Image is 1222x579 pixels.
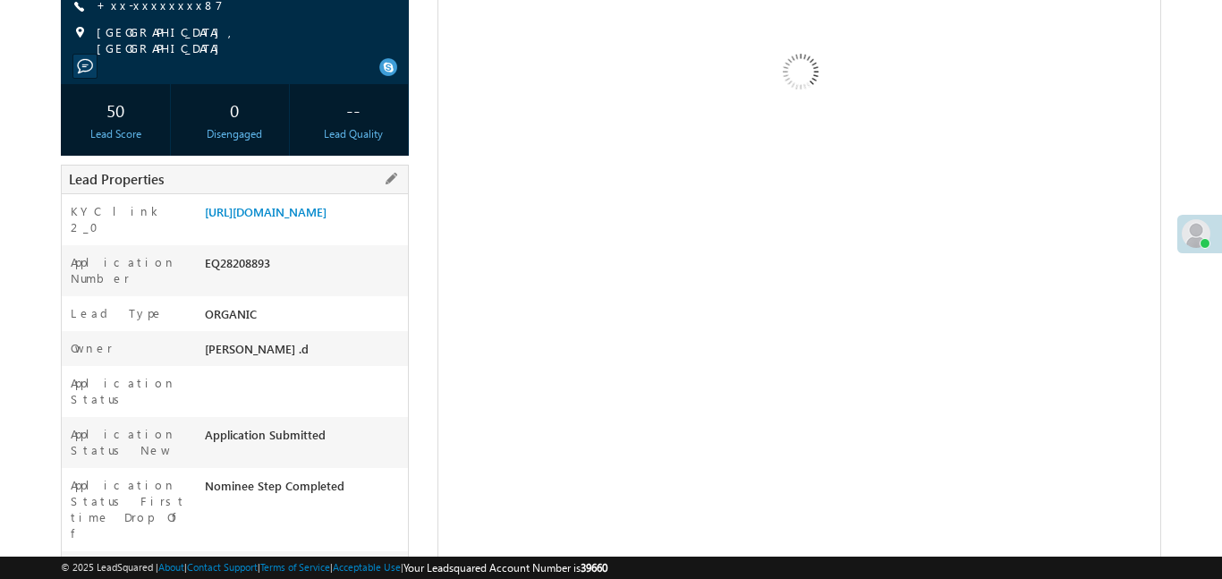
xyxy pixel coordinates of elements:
[69,170,164,188] span: Lead Properties
[200,305,408,330] div: ORGANIC
[71,305,164,321] label: Lead Type
[581,561,607,575] span: 39660
[205,204,327,219] a: [URL][DOMAIN_NAME]
[333,561,401,573] a: Acceptable Use
[303,126,403,142] div: Lead Quality
[260,561,330,573] a: Terms of Service
[200,254,408,279] div: EQ28208893
[158,561,184,573] a: About
[184,126,284,142] div: Disengaged
[71,477,187,541] label: Application Status First time Drop Off
[65,93,165,126] div: 50
[403,561,607,575] span: Your Leadsquared Account Number is
[200,477,408,502] div: Nominee Step Completed
[71,254,187,286] label: Application Number
[71,426,187,458] label: Application Status New
[200,426,408,451] div: Application Submitted
[71,340,113,356] label: Owner
[184,93,284,126] div: 0
[187,561,258,573] a: Contact Support
[205,341,309,356] span: [PERSON_NAME] .d
[71,203,187,235] label: KYC link 2_0
[97,24,377,56] span: [GEOGRAPHIC_DATA], [GEOGRAPHIC_DATA]
[65,126,165,142] div: Lead Score
[61,559,607,576] span: © 2025 LeadSquared | | | | |
[303,93,403,126] div: --
[71,375,187,407] label: Application Status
